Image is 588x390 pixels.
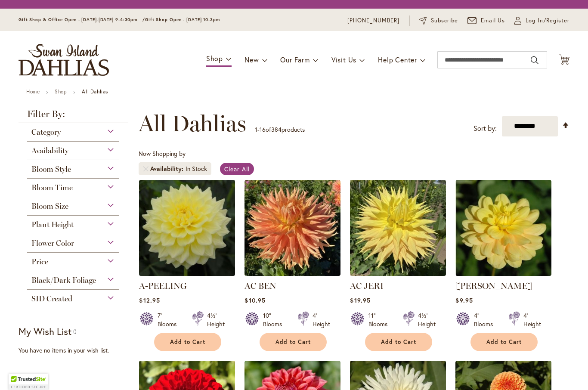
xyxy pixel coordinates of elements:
[26,88,40,95] a: Home
[368,311,393,328] div: 11" Blooms
[350,269,446,278] a: AC Jeri
[467,16,505,25] a: Email Us
[31,127,61,137] span: Category
[145,17,220,22] span: Gift Shop Open - [DATE] 10-3pm
[244,180,340,276] img: AC BEN
[365,333,432,351] button: Add to Cart
[55,88,67,95] a: Shop
[260,125,266,133] span: 16
[31,275,96,285] span: Black/Dark Foliage
[31,201,68,211] span: Bloom Size
[150,164,186,173] span: Availability
[481,16,505,25] span: Email Us
[260,333,327,351] button: Add to Cart
[526,16,569,25] span: Log In/Register
[350,180,446,276] img: AC Jeri
[206,54,223,63] span: Shop
[139,296,160,304] span: $12.95
[470,333,538,351] button: Add to Cart
[31,220,74,229] span: Plant Height
[186,164,207,173] div: In Stock
[455,296,473,304] span: $9.95
[19,346,133,355] div: You have no items in your wish list.
[31,257,48,266] span: Price
[170,338,205,346] span: Add to Cart
[31,294,72,303] span: SID Created
[313,311,330,328] div: 4' Height
[350,296,370,304] span: $19.95
[280,55,309,64] span: Our Farm
[331,55,356,64] span: Visit Us
[263,311,287,328] div: 10" Blooms
[139,149,186,158] span: Now Shopping by
[244,55,259,64] span: New
[271,125,282,133] span: 384
[255,123,305,136] p: - of products
[514,16,569,25] a: Log In/Register
[207,311,225,328] div: 4½' Height
[244,281,276,291] a: AC BEN
[381,338,416,346] span: Add to Cart
[6,359,31,384] iframe: Launch Accessibility Center
[139,269,235,278] a: A-Peeling
[275,338,311,346] span: Add to Cart
[19,109,128,123] strong: Filter By:
[82,88,108,95] strong: All Dahlias
[139,180,235,276] img: A-Peeling
[19,325,71,337] strong: My Wish List
[455,281,532,291] a: [PERSON_NAME]
[418,311,436,328] div: 4½' Height
[486,338,522,346] span: Add to Cart
[474,311,498,328] div: 4" Blooms
[31,164,71,174] span: Bloom Style
[224,165,250,173] span: Clear All
[19,44,109,76] a: store logo
[31,183,73,192] span: Bloom Time
[31,146,68,155] span: Availability
[154,333,221,351] button: Add to Cart
[244,269,340,278] a: AC BEN
[455,180,551,276] img: AHOY MATEY
[139,111,246,136] span: All Dahlias
[158,311,182,328] div: 7" Blooms
[455,269,551,278] a: AHOY MATEY
[431,16,458,25] span: Subscribe
[350,281,384,291] a: AC JERI
[255,125,257,133] span: 1
[31,238,74,248] span: Flower Color
[143,166,148,171] a: Remove Availability In Stock
[347,16,399,25] a: [PHONE_NUMBER]
[419,16,458,25] a: Subscribe
[473,121,497,136] label: Sort by:
[244,296,265,304] span: $10.95
[139,281,187,291] a: A-PEELING
[19,17,145,22] span: Gift Shop & Office Open - [DATE]-[DATE] 9-4:30pm /
[220,163,254,175] a: Clear All
[378,55,417,64] span: Help Center
[523,311,541,328] div: 4' Height
[531,53,538,67] button: Search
